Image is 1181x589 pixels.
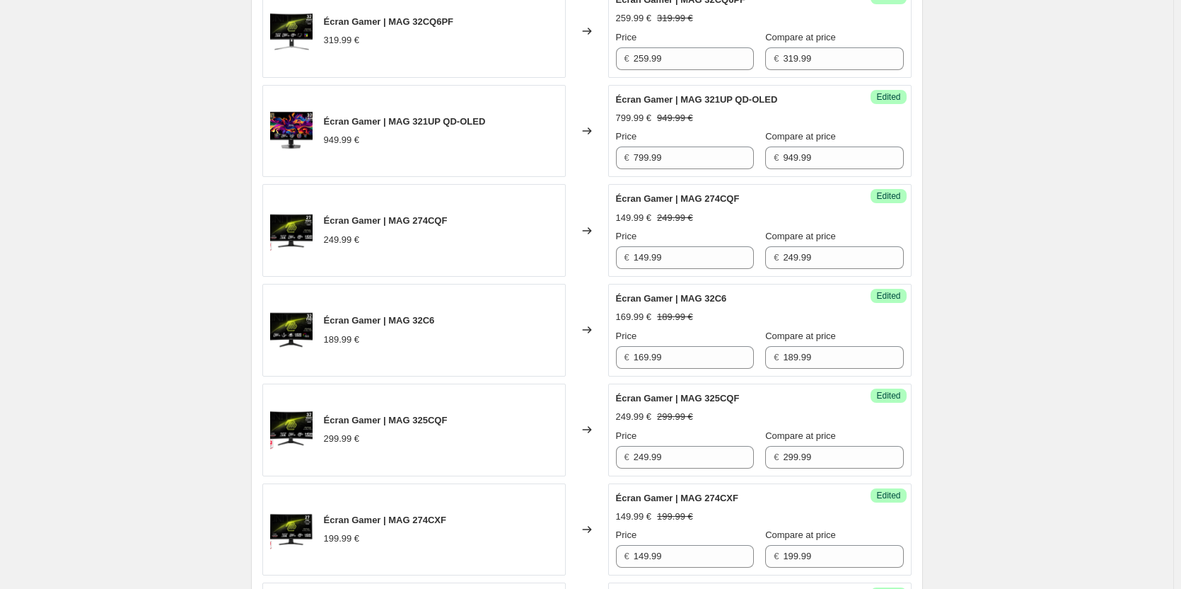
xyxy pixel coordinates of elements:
span: Compare at price [765,430,836,441]
span: Écran Gamer | MAG 274CQF [324,215,448,226]
span: € [624,352,629,362]
div: 259.99 € [616,11,652,25]
span: Compare at price [765,131,836,142]
div: 249.99 € [324,233,360,247]
div: 149.99 € [616,211,652,225]
div: 949.99 € [324,133,360,147]
span: Écran Gamer | MAG 32C6 [616,293,727,304]
span: Price [616,530,637,540]
img: 1024_00ec34ef-452b-4ed9-acca-ecf02fdb148a_1_1_80x.png [270,309,313,351]
strike: 199.99 € [657,510,693,524]
strike: 189.99 € [657,310,693,324]
div: 299.99 € [324,432,360,446]
span: Compare at price [765,32,836,42]
span: Écran Gamer | MAG 321UP QD-OLED [616,94,778,105]
span: Edited [876,91,900,103]
span: Compare at price [765,231,836,241]
span: Écran Gamer | MAG 325CQF [324,415,448,425]
strike: 949.99 € [657,111,693,125]
span: € [624,551,629,561]
strike: 299.99 € [657,410,693,424]
div: 189.99 € [324,333,360,347]
span: € [624,252,629,263]
span: Écran Gamer | MAG 274CXF [616,493,738,503]
span: Edited [876,490,900,501]
span: Edited [876,290,900,302]
div: 149.99 € [616,510,652,524]
span: € [774,452,779,462]
span: € [624,152,629,163]
strike: 249.99 € [657,211,693,225]
span: € [774,551,779,561]
span: Compare at price [765,331,836,341]
span: Edited [876,390,900,401]
div: 169.99 € [616,310,652,324]
strike: 319.99 € [657,11,693,25]
div: 799.99 € [616,111,652,125]
img: 1024_d22fae61-525e-48e6-812d-e56b81389972_80x.png [270,210,313,252]
img: 1024_f03051b7-0c29-4556-8b7b-4b896b1db08d_80x.png [270,508,313,551]
span: Price [616,131,637,142]
div: 249.99 € [616,410,652,424]
img: MAG_32CQ6PF_80x.png [270,10,313,52]
span: Écran Gamer | MAG 32C6 [324,315,435,326]
span: € [774,152,779,163]
img: MAG_321UP_QD-OLED_80x.png [270,110,313,152]
span: Compare at price [765,530,836,540]
span: Price [616,231,637,241]
span: Edited [876,190,900,202]
span: Écran Gamer | MAG 274CXF [324,515,446,525]
div: 319.99 € [324,33,360,47]
div: 199.99 € [324,532,360,546]
span: Écran Gamer | MAG 32CQ6PF [324,16,454,27]
span: Écran Gamer | MAG 274CQF [616,193,740,204]
span: € [624,53,629,64]
span: Price [616,32,637,42]
span: € [774,53,779,64]
span: € [624,452,629,462]
span: Écran Gamer | MAG 321UP QD-OLED [324,116,486,127]
span: Price [616,331,637,341]
span: € [774,352,779,362]
img: 1024_f73f9ce5-89f9-4e86-b9bb-0185949e7c11_80x.png [270,408,313,451]
span: Écran Gamer | MAG 325CQF [616,393,740,404]
span: € [774,252,779,263]
span: Price [616,430,637,441]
